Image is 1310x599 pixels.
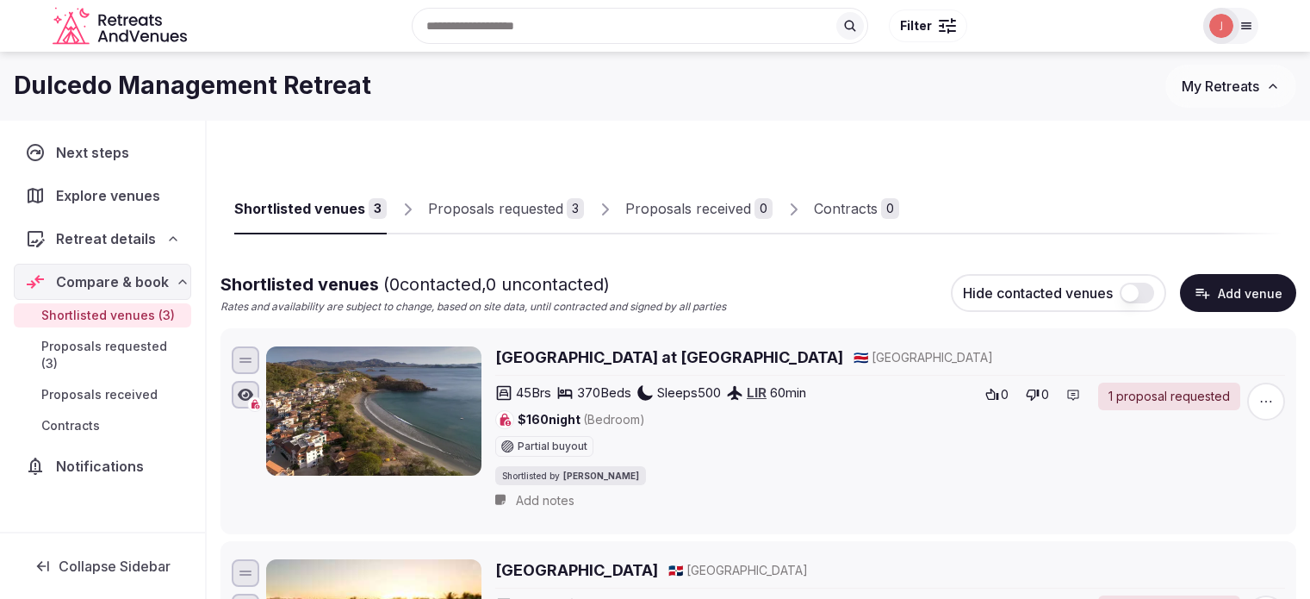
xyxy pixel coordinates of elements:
svg: Retreats and Venues company logo [53,7,190,46]
a: Shortlisted venues (3) [14,303,191,328]
a: Next steps [14,134,191,171]
span: My Retreats [1182,78,1259,95]
span: Compare & book [56,271,169,292]
span: $160 night [518,411,645,428]
button: My Retreats [1165,65,1296,108]
button: 0 [980,383,1014,407]
span: [GEOGRAPHIC_DATA] [872,349,993,366]
button: 🇨🇷 [854,349,868,366]
span: Sleeps 500 [657,384,721,402]
a: [GEOGRAPHIC_DATA] at [GEOGRAPHIC_DATA] [495,346,843,368]
button: Add venue [1180,274,1296,312]
h1: Dulcedo Management Retreat [14,69,371,103]
span: 0 [1001,386,1009,403]
span: [GEOGRAPHIC_DATA] [686,562,808,579]
span: Contracts [41,417,100,434]
a: LIR [747,384,767,401]
a: Contracts0 [814,184,899,234]
span: 370 Beds [577,384,631,402]
button: 🇩🇴 [668,562,683,579]
span: 🇨🇷 [854,350,868,365]
span: Filter [900,17,932,34]
a: 1 proposal requested [1098,383,1240,410]
div: 3 [369,198,387,219]
span: (Bedroom) [583,412,645,427]
a: [GEOGRAPHIC_DATA] [495,559,658,581]
span: Partial buyout [518,441,587,452]
span: ( 0 contacted, 0 uncontacted) [383,274,610,295]
span: Retreat details [56,228,156,249]
button: Collapse Sidebar [14,547,191,585]
a: Proposals requested3 [428,184,584,234]
a: Explore venues [14,178,191,214]
div: Contracts [814,198,878,219]
span: Explore venues [56,185,167,206]
span: 0 [1041,386,1049,403]
a: Contracts [14,414,191,438]
a: Proposals requested (3) [14,334,191,376]
div: Proposals requested [428,198,563,219]
span: Collapse Sidebar [59,558,171,575]
span: Hide contacted venues [963,284,1113,302]
span: Add notes [516,492,574,509]
a: Visit the homepage [53,7,190,46]
span: Proposals received [41,386,158,403]
a: Shortlisted venues3 [234,184,387,234]
img: Santarena Hotel at Las Catalinas [266,346,481,476]
div: 0 [881,198,899,219]
span: 45 Brs [516,384,551,402]
div: Shortlisted by [495,466,646,485]
p: Rates and availability are subject to change, based on site data, until contracted and signed by ... [220,300,726,315]
span: Notifications [56,456,151,477]
div: Proposals received [625,198,751,219]
span: Next steps [56,142,136,163]
a: Notifications [14,448,191,484]
a: Proposals received [14,383,191,407]
span: 🇩🇴 [668,563,683,577]
div: 0 [754,198,773,219]
img: Joanna Asiukiewicz [1209,14,1233,38]
span: 60 min [770,384,806,402]
div: 3 [567,198,584,219]
button: 0 [1021,383,1054,407]
button: Filter [889,9,967,42]
span: Shortlisted venues [220,274,610,295]
div: Shortlisted venues [234,198,365,219]
span: Proposals requested (3) [41,338,184,372]
span: Shortlisted venues (3) [41,307,175,324]
span: [PERSON_NAME] [563,470,639,482]
a: Proposals received0 [625,184,773,234]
